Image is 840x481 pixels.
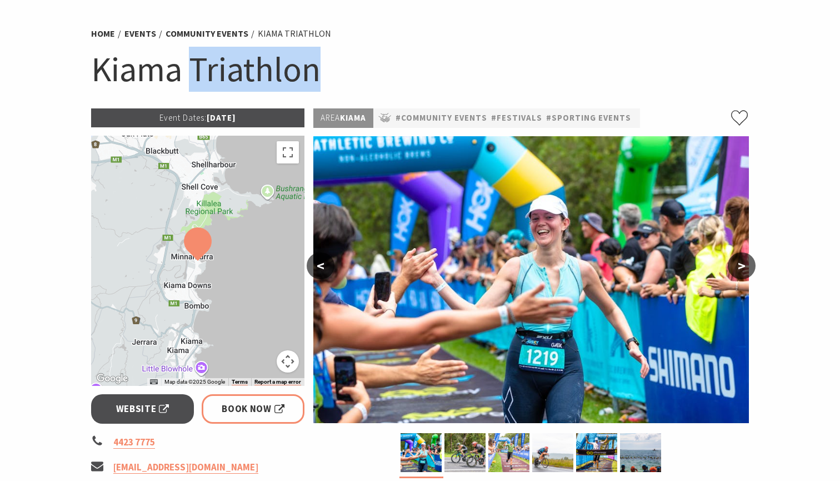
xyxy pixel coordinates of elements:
[576,433,617,472] img: kiamatriathlon
[159,112,207,123] span: Event Dates:
[166,28,248,39] a: Community Events
[491,111,542,125] a: #Festivals
[620,433,661,472] img: Husky Tri
[258,27,331,41] li: Kiama Triathlon
[222,401,284,416] span: Book Now
[277,141,299,163] button: Toggle fullscreen view
[113,461,258,474] a: [EMAIL_ADDRESS][DOMAIN_NAME]
[91,47,749,92] h1: Kiama Triathlon
[91,394,194,424] a: Website
[546,111,631,125] a: #Sporting Events
[150,378,158,386] button: Keyboard shortcuts
[91,28,115,39] a: Home
[94,371,131,386] a: Click to see this area on Google Maps
[91,108,304,127] p: [DATE]
[124,28,156,39] a: Events
[401,433,442,472] img: kiamatriathlon
[202,394,304,424] a: Book Now
[94,371,131,386] img: Google
[164,379,225,385] span: Map data ©2025 Google
[232,379,248,385] a: Terms (opens in new tab)
[116,401,169,416] span: Website
[396,111,487,125] a: #Community Events
[254,379,301,385] a: Report a map error
[307,252,334,279] button: <
[113,436,155,449] a: 4423 7775
[488,433,529,472] img: eliteenergyevents
[444,433,486,472] img: kiamatriathlon
[728,252,756,279] button: >
[313,108,373,128] p: Kiama
[532,433,573,472] img: kiamatriathlon
[277,350,299,373] button: Map camera controls
[313,136,749,423] img: kiamatriathlon
[321,112,340,123] span: Area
